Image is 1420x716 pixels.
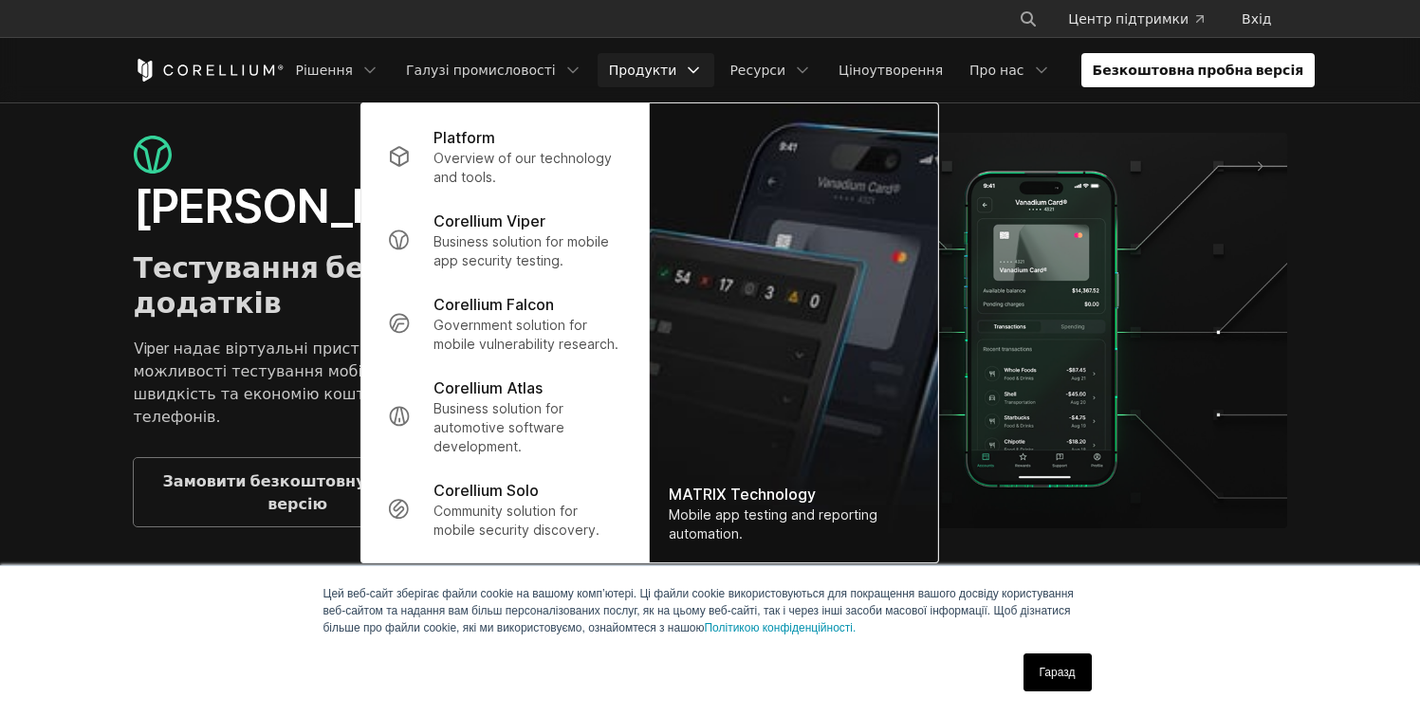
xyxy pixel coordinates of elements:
[373,115,637,198] a: Platform Overview of our technology and tools.
[433,502,622,540] p: Community solution for mobile security discovery.
[134,136,172,174] img: великий_ікон_гадюки
[704,621,856,634] a: Політикою конфіденційності.
[373,468,637,551] a: Corellium Solo Community solution for mobile security discovery.
[433,126,495,149] p: Platform
[669,505,919,543] div: Mobile app testing and reporting automation.
[1053,2,1219,36] a: Центр підтримки
[827,53,954,87] a: Ціноутворення
[157,469,439,515] span: Замовити безкоштовну пробну версію
[433,149,622,187] p: Overview of our technology and tools.
[1226,2,1286,36] a: Вхід
[373,365,637,468] a: Corellium Atlas Business solution for automotive software development.
[373,198,637,282] a: Corellium Viper Business solution for mobile app security testing.
[134,59,285,82] a: Corellium Home
[134,337,692,428] p: Viper надає віртуальні пристрої iOS та Android, які забезпечують можливості тестування мобільних ...
[1024,653,1092,691] a: Гаразд
[285,53,1316,87] div: Navigation Menu
[729,133,1287,528] img: герой гадюки
[373,282,637,365] a: Corellium Falcon Government solution for mobile vulnerability research.
[285,53,391,87] a: Рішення
[134,178,692,235] h1: [PERSON_NAME]
[134,458,462,526] a: Замовити безкоштовну пробну версію
[433,399,622,456] p: Business solution for automotive software development.
[996,2,1286,36] div: Navigation Menu
[598,53,715,87] a: Продукти
[433,376,543,399] p: Corellium Atlas
[718,53,823,87] a: Ресурси
[669,483,919,505] div: MATRIX Technology
[958,53,1061,87] a: Про нас
[650,103,938,562] img: Matrix_WebNav_1x
[1011,2,1045,36] button: Search
[134,250,636,321] span: Тестування безпеки мобільних додатків
[433,232,622,270] p: Business solution for mobile app security testing.
[433,316,622,354] p: Government solution for mobile vulnerability research.
[1081,53,1316,87] a: Безкоштовна пробна версія
[433,479,539,502] p: Corellium Solo
[650,103,938,562] a: MATRIX Technology Mobile app testing and reporting automation.
[433,293,554,316] p: Corellium Falcon
[433,210,545,232] p: Corellium Viper
[395,53,594,87] a: Галузі промисловості
[323,585,1097,636] p: Цей веб-сайт зберігає файли cookie на вашому комп’ютері. Ці файли cookie використовуються для пок...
